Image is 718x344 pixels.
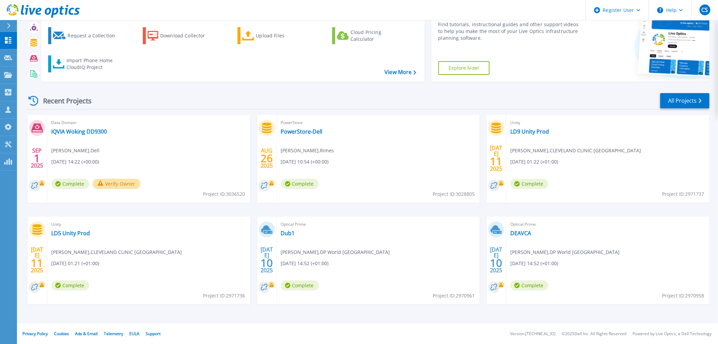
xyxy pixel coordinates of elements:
[67,57,119,71] div: Import Phone Home CloudIQ Project
[281,230,295,237] a: Dub1
[438,21,581,41] div: Find tutorials, instructional guides and other support videos to help you make the most of your L...
[510,280,548,291] span: Complete
[510,147,641,154] span: [PERSON_NAME] , CLEVELAND CLINIC [GEOGRAPHIC_DATA]
[256,29,310,42] div: Upload Files
[510,179,548,189] span: Complete
[146,331,160,337] a: Support
[281,179,319,189] span: Complete
[281,147,334,154] span: [PERSON_NAME] , Rimes
[702,7,708,13] span: CS
[510,128,549,135] a: LD9 Unity Prod
[281,128,323,135] a: PowerStore-Dell
[660,93,710,108] a: All Projects
[332,27,408,44] a: Cloud Pricing Calculator
[260,146,273,171] div: AUG 2025
[490,146,503,171] div: [DATE] 2025
[281,280,319,291] span: Complete
[490,158,503,164] span: 11
[51,179,89,189] span: Complete
[261,155,273,161] span: 26
[281,248,390,256] span: [PERSON_NAME] , DP World [GEOGRAPHIC_DATA]
[351,29,405,42] div: Cloud Pricing Calculator
[438,61,490,75] a: Explore Now!
[662,292,704,299] span: Project ID: 2970958
[51,280,89,291] span: Complete
[34,155,40,161] span: 1
[633,332,712,336] li: Powered by Live Optics, a Dell Technology
[281,158,329,166] span: [DATE] 10:54 (+00:00)
[51,147,99,154] span: [PERSON_NAME] , Dell
[51,230,90,237] a: LD5 Unity Prod
[510,221,705,228] span: Optical Prime
[510,332,556,336] li: Version: [TECHNICAL_ID]
[510,158,558,166] span: [DATE] 01:22 (+01:00)
[384,69,416,75] a: View More
[75,331,98,337] a: Ads & Email
[54,331,69,337] a: Cookies
[143,27,219,44] a: Download Collector
[490,260,503,266] span: 10
[22,331,48,337] a: Privacy Policy
[31,146,43,171] div: SEP 2025
[129,331,139,337] a: EULA
[510,119,705,126] span: Unity
[26,92,101,109] div: Recent Projects
[104,331,123,337] a: Telemetry
[260,247,273,272] div: [DATE] 2025
[203,292,245,299] span: Project ID: 2971736
[510,230,531,237] a: DEAVCA
[51,158,99,166] span: [DATE] 14:22 (+00:00)
[281,119,476,126] span: PowerStore
[31,247,43,272] div: [DATE] 2025
[238,27,313,44] a: Upload Files
[51,119,246,126] span: Data Domain
[281,260,329,267] span: [DATE] 14:52 (+01:00)
[51,260,99,267] span: [DATE] 01:21 (+01:00)
[68,29,122,42] div: Request a Collection
[51,128,107,135] a: IQVIA Woking DD9300
[31,260,43,266] span: 11
[281,221,476,228] span: Optical Prime
[93,179,140,189] button: Verify Owner
[562,332,627,336] li: © 2025 Dell Inc. All Rights Reserved
[510,260,558,267] span: [DATE] 14:52 (+01:00)
[490,247,503,272] div: [DATE] 2025
[433,292,475,299] span: Project ID: 2970961
[51,221,246,228] span: Unity
[203,190,245,198] span: Project ID: 3036520
[261,260,273,266] span: 10
[662,190,704,198] span: Project ID: 2971737
[51,248,182,256] span: [PERSON_NAME] , CLEVELAND CLINIC [GEOGRAPHIC_DATA]
[433,190,475,198] span: Project ID: 3028805
[48,27,124,44] a: Request a Collection
[160,29,214,42] div: Download Collector
[510,248,620,256] span: [PERSON_NAME] , DP World [GEOGRAPHIC_DATA]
